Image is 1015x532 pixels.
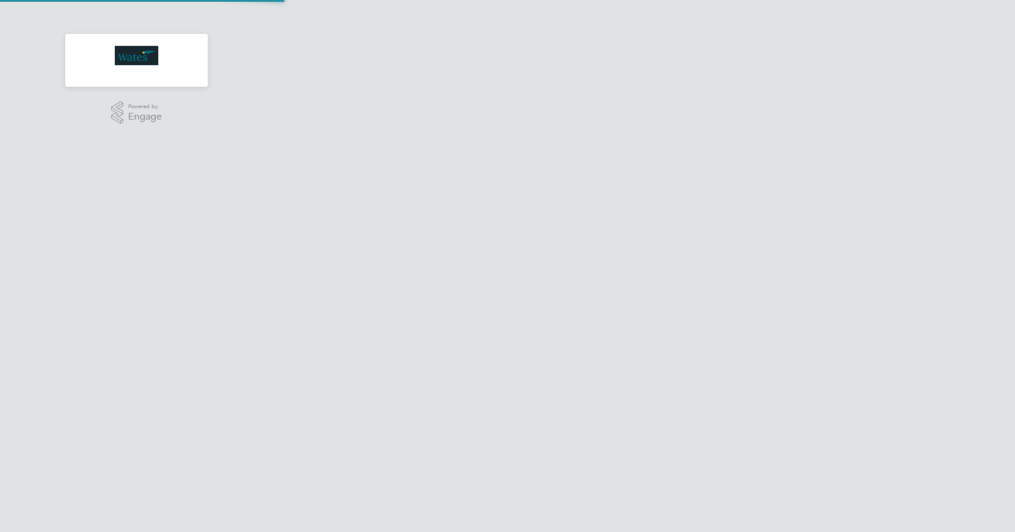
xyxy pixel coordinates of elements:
nav: Main navigation [65,34,208,87]
a: Go to home page [80,46,193,65]
img: wates-logo-retina.png [115,46,158,65]
span: Powered by [128,101,162,112]
span: Engage [128,112,162,122]
a: Powered byEngage [111,101,163,124]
